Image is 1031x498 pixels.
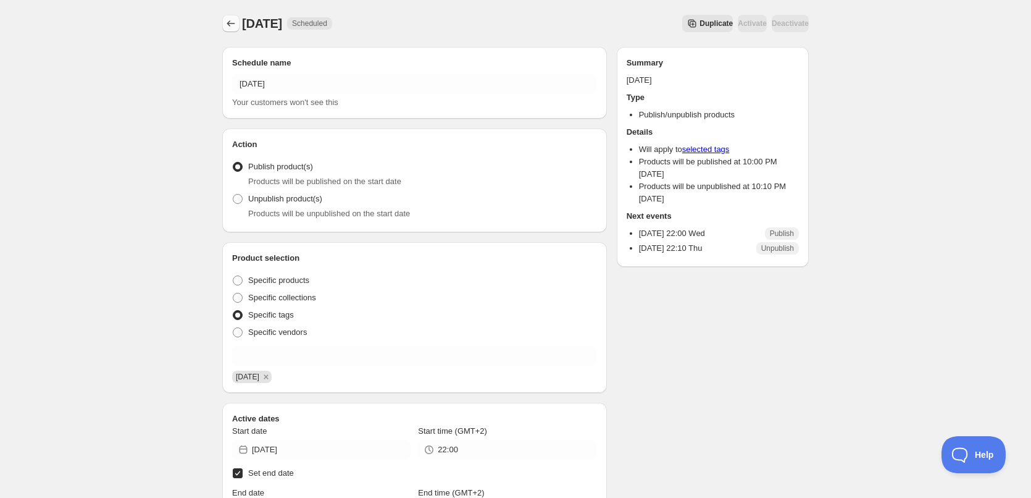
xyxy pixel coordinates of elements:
[248,177,401,186] span: Products will be published on the start date
[248,194,322,203] span: Unpublish product(s)
[418,488,484,497] span: End time (GMT+2)
[639,156,799,180] li: Products will be published at 10:00 PM [DATE]
[627,74,799,87] p: [DATE]
[248,468,294,478] span: Set end date
[639,109,799,121] li: Publish/unpublish products
[222,15,240,32] button: Schedules
[627,210,799,222] h2: Next events
[682,145,730,154] a: selected tags
[236,373,259,381] span: 18/09/2025
[770,229,794,238] span: Publish
[418,426,487,436] span: Start time (GMT+2)
[941,436,1006,473] iframe: Toggle Customer Support
[232,488,264,497] span: End date
[682,15,733,32] button: Secondary action label
[232,98,338,107] span: Your customers won't see this
[232,426,267,436] span: Start date
[232,57,597,69] h2: Schedule name
[232,138,597,151] h2: Action
[699,19,733,28] span: Duplicate
[248,162,313,171] span: Publish product(s)
[627,91,799,104] h2: Type
[627,57,799,69] h2: Summary
[639,143,799,156] li: Will apply to
[248,310,294,319] span: Specific tags
[248,276,309,285] span: Specific products
[639,242,703,255] p: [DATE] 22:10 Thu
[242,17,282,30] span: [DATE]
[761,243,794,253] span: Unpublish
[627,126,799,138] h2: Details
[261,371,272,382] button: Remove 18/09/2025
[639,227,705,240] p: [DATE] 22:00 Wed
[248,209,410,218] span: Products will be unpublished on the start date
[292,19,327,28] span: Scheduled
[232,252,597,264] h2: Product selection
[639,180,799,205] li: Products will be unpublished at 10:10 PM [DATE]
[232,413,597,425] h2: Active dates
[248,327,307,337] span: Specific vendors
[248,293,316,302] span: Specific collections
